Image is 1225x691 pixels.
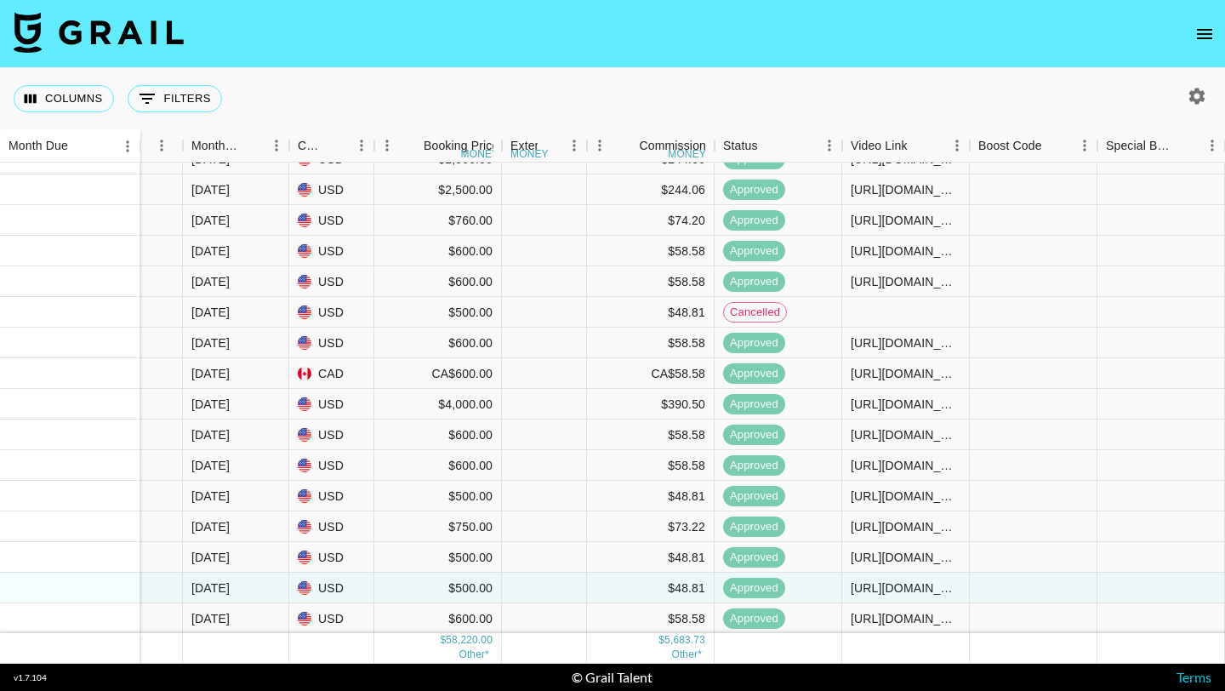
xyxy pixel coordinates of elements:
button: Menu [149,133,174,158]
button: Sort [615,134,639,157]
div: $4,000.00 [374,389,502,420]
div: © Grail Talent [572,669,652,686]
div: $600.00 [374,450,502,481]
div: $2,500.00 [374,174,502,205]
div: CA$600.00 [374,358,502,389]
div: Created by Grail Team [55,129,183,163]
div: $600.00 [374,603,502,634]
span: approved [723,427,785,443]
div: $244.06 [587,174,715,205]
div: $48.81 [587,481,715,511]
button: Menu [1072,133,1097,158]
button: Show filters [128,85,222,112]
div: Month Due [191,129,240,163]
div: $500.00 [374,573,502,603]
div: Sep '25 [191,212,230,229]
span: approved [723,397,785,413]
div: Sep '25 [191,396,230,413]
div: Booking Price [424,129,499,163]
div: Boost Code [978,129,1042,163]
div: $ [440,634,446,648]
div: https://www.tiktok.com/@nickpalmai1/video/7551607454195322120 [851,457,960,474]
div: Sep '25 [191,610,230,627]
div: $600.00 [374,328,502,358]
div: USD [289,328,374,358]
div: CAD [289,358,374,389]
div: $600.00 [374,420,502,450]
div: Sep '25 [191,181,230,198]
span: approved [723,611,785,627]
div: https://www.instagram.com/reel/DNbM0GLN1ar/?utm_source=ig_web_copy_link [851,212,960,229]
button: Sort [325,134,349,157]
span: approved [723,366,785,382]
div: USD [289,481,374,511]
span: CA$ 600.00 [459,649,489,661]
div: https://www.tiktok.com/@nickpalmai1/video/7546284280591289618 [851,365,960,382]
div: https://www.tiktok.com/@nickpalmai1/video/7543685923930721554 [851,273,960,290]
div: USD [289,266,374,297]
div: USD [289,542,374,573]
button: open drawer [1188,17,1222,51]
div: USD [289,450,374,481]
div: Special Booking Type [1106,129,1176,163]
div: Month Due [183,129,289,163]
div: $74.20 [587,205,715,236]
span: CA$ 58.58 [671,649,702,661]
div: CA$58.58 [587,358,715,389]
div: USD [289,603,374,634]
div: $58.58 [587,603,715,634]
div: https://www.tiktok.com/@nickpalmai1/video/7553409625333239047 [851,518,960,535]
div: Sep '25 [191,334,230,351]
div: $750.00 [374,511,502,542]
div: https://www.tiktok.com/@nickpalmai1/video/7545993020353694994 [851,396,960,413]
div: https://www.tiktok.com/@nickpalmai1/video/7551175672408886546 [851,334,960,351]
div: Sep '25 [191,580,230,597]
div: $58.58 [587,420,715,450]
div: $500.00 [374,542,502,573]
div: Sep '25 [191,549,230,566]
div: Video Link [842,129,970,163]
div: $58.58 [587,450,715,481]
button: Sort [240,134,264,157]
button: Menu [561,133,587,158]
div: Commission [639,129,706,163]
div: https://www.tiktok.com/@nickpalmai1/video/7555612801033686280 [851,610,960,627]
span: approved [723,213,785,229]
div: money [510,149,549,159]
div: Currency [298,129,325,163]
span: approved [723,458,785,474]
div: https://www.tiktok.com/@nickpalmai1/video/7555571244792335634 [851,549,960,566]
span: approved [723,488,785,505]
div: Special Booking Type [1097,129,1225,163]
div: USD [289,297,374,328]
div: USD [289,389,374,420]
div: https://www.instagram.com/reel/DPAFDKJkkIV/?utm_source=ig_web_copy_link&igsh=MzRlODBiNWFlZA== [851,181,960,198]
div: Sep '25 [191,304,230,321]
div: USD [289,511,374,542]
div: $73.22 [587,511,715,542]
span: approved [723,550,785,566]
div: https://www.tiktok.com/@nickpalmai1/video/7544911266515602706?is_from_webapp=1&sender_device=pc&w... [851,243,960,260]
div: $600.00 [374,236,502,266]
div: $48.81 [587,297,715,328]
div: https://www.tiktok.com/@nickpalmai1/video/7548242976342920455 [851,426,960,443]
button: Menu [587,133,612,158]
span: approved [723,519,785,535]
button: Menu [349,133,374,158]
div: $500.00 [374,297,502,328]
a: Terms [1177,669,1211,685]
div: Sep '25 [191,426,230,443]
button: Menu [115,134,140,159]
div: $390.50 [587,389,715,420]
div: Sep '25 [191,488,230,505]
div: Status [723,129,758,163]
div: USD [289,205,374,236]
div: USD [289,420,374,450]
div: v 1.7.104 [14,672,47,683]
span: approved [723,182,785,198]
div: Sep '25 [191,518,230,535]
button: Sort [758,134,782,157]
button: Menu [944,133,970,158]
div: money [668,149,706,159]
button: Sort [400,134,424,157]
